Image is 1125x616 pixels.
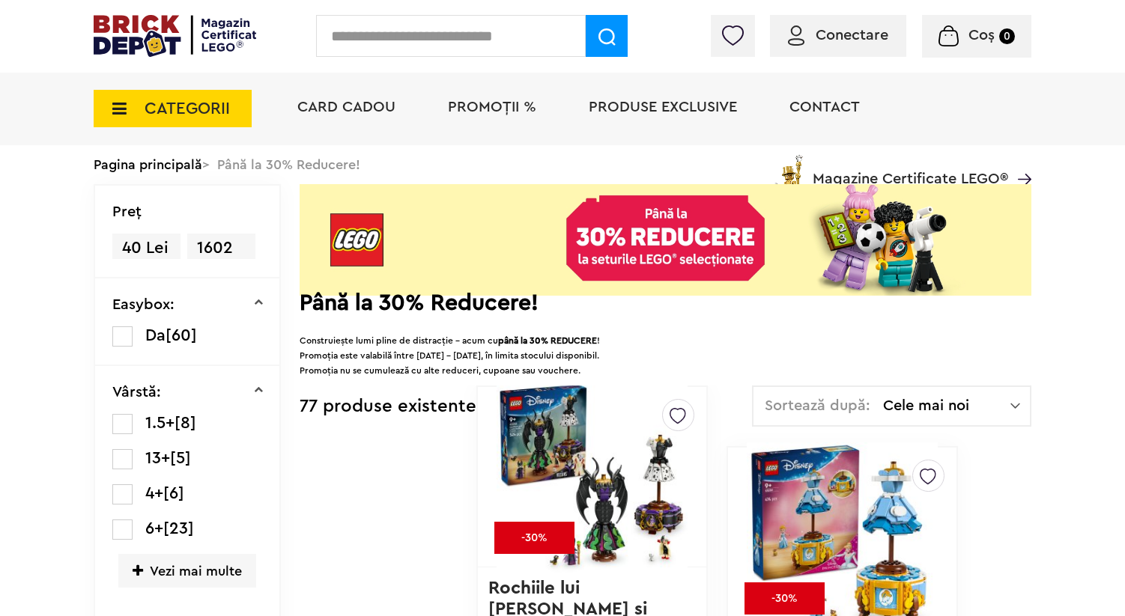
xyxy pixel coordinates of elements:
[789,100,860,115] a: Contact
[112,385,161,400] p: Vârstă:
[300,184,1031,296] img: Landing page banner
[145,450,170,466] span: 13+
[813,152,1008,186] span: Magazine Certificate LEGO®
[300,318,1031,348] p: Construiește lumi pline de distracție – acum cu !
[999,28,1015,44] small: 0
[300,348,1031,378] p: Promoția este valabilă între [DATE] – [DATE], în limita stocului disponibil. Promoția nu se cumul...
[112,234,181,263] span: 40 Lei
[765,398,870,413] span: Sortează după:
[145,327,166,344] span: Da
[448,100,536,115] a: PROMOȚII %
[497,372,688,582] img: Rochiile lui Maleficent si Cruella De Vil
[187,234,255,283] span: 1602 Lei
[118,554,256,588] span: Vezi mai multe
[494,522,574,554] div: -30%
[145,520,163,537] span: 6+
[145,415,175,431] span: 1.5+
[300,385,476,428] div: 77 produse existente
[883,398,1010,413] span: Cele mai noi
[589,100,737,115] a: Produse exclusive
[112,204,142,219] p: Preţ
[166,327,197,344] span: [60]
[112,297,175,312] p: Easybox:
[170,450,191,466] span: [5]
[297,100,395,115] a: Card Cadou
[145,485,163,501] span: 4+
[145,100,230,117] span: CATEGORII
[968,28,995,43] span: Coș
[300,296,1031,311] h2: Până la 30% Reducere!
[745,582,825,615] div: -30%
[788,28,888,43] a: Conectare
[1008,152,1031,167] a: Magazine Certificate LEGO®
[163,485,184,501] span: [6]
[498,336,597,345] strong: până la 30% REDUCERE
[163,520,194,537] span: [23]
[175,415,196,431] span: [8]
[816,28,888,43] span: Conectare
